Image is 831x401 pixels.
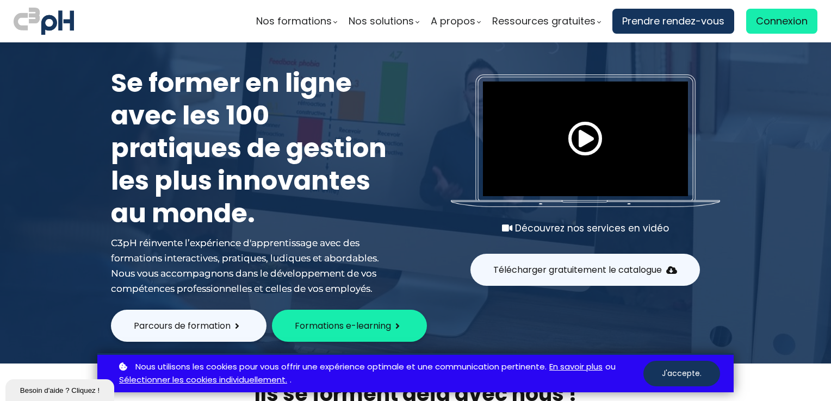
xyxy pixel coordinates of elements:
[5,377,116,401] iframe: chat widget
[119,373,287,387] a: Sélectionner les cookies individuellement.
[116,360,643,387] p: ou .
[643,361,720,386] button: J'accepte.
[135,360,547,374] span: Nous utilisons les cookies pour vous offrir une expérience optimale et une communication pertinente.
[549,360,603,374] a: En savoir plus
